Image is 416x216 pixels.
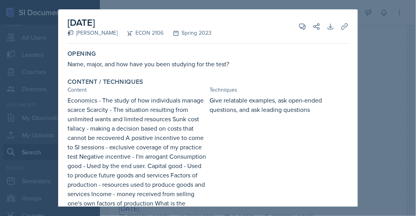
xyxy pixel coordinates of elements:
[68,29,117,37] div: [PERSON_NAME]
[68,78,144,86] label: Content / Techniques
[68,86,206,94] div: Content
[68,59,348,69] div: Name, major, and how have you been studying for the test?
[210,86,348,94] div: Techniques
[68,16,212,30] h2: [DATE]
[164,29,212,37] div: Spring 2023
[117,29,164,37] div: ECON 2106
